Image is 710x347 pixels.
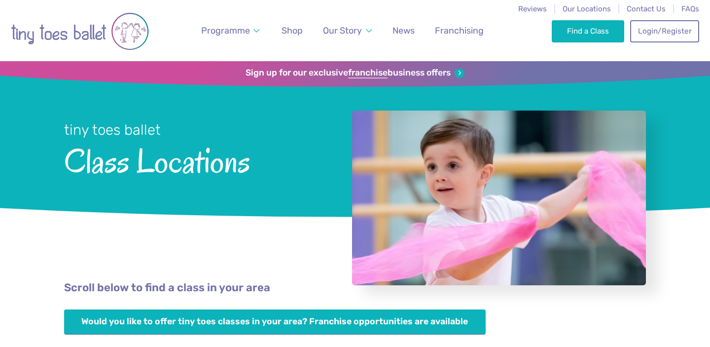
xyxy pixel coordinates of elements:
strong: franchise [348,68,388,78]
a: News [388,20,419,42]
a: Our Story [319,20,377,42]
a: Shop [277,20,307,42]
a: Login/Register [630,20,699,42]
span: Class Locations [64,140,326,180]
span: Franchising [435,25,484,36]
p: Scroll below to find a class in your area [64,280,646,296]
span: Programme [201,25,250,36]
span: Shop [282,25,303,36]
a: Our Locations [563,4,611,13]
span: Our Story [323,25,362,36]
span: News [392,25,415,36]
a: Would you like to offer tiny toes classes in your area? Franchise opportunities are available [64,309,486,335]
a: Reviews [518,4,547,13]
small: tiny toes ballet [64,121,161,138]
a: Sign up for our exclusivefranchisebusiness offers [246,68,464,78]
a: Franchising [430,20,488,42]
a: Programme [197,20,265,42]
a: Find a Class [552,20,624,42]
a: FAQs [681,4,699,13]
a: Contact Us [627,4,666,13]
img: tiny toes ballet [11,6,149,56]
